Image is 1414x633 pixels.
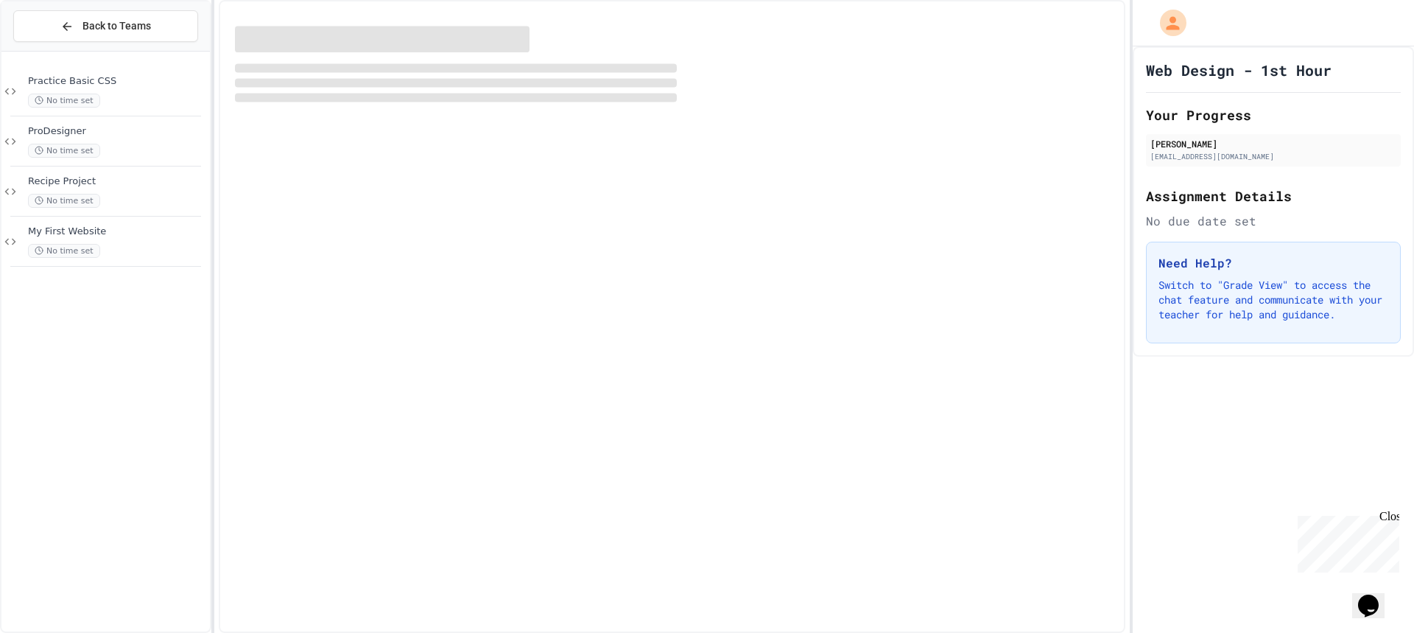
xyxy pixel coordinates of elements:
[28,244,100,258] span: No time set
[28,175,207,188] span: Recipe Project
[1144,6,1190,40] div: My Account
[28,225,207,238] span: My First Website
[1150,151,1396,162] div: [EMAIL_ADDRESS][DOMAIN_NAME]
[1158,278,1388,322] p: Switch to "Grade View" to access the chat feature and communicate with your teacher for help and ...
[6,6,102,94] div: Chat with us now!Close
[28,144,100,158] span: No time set
[1292,510,1399,573] iframe: chat widget
[28,75,207,88] span: Practice Basic CSS
[13,10,198,42] button: Back to Teams
[28,94,100,108] span: No time set
[1158,254,1388,272] h3: Need Help?
[1150,137,1396,150] div: [PERSON_NAME]
[28,194,100,208] span: No time set
[1146,105,1401,125] h2: Your Progress
[28,125,207,138] span: ProDesigner
[1352,574,1399,618] iframe: chat widget
[1146,212,1401,230] div: No due date set
[1146,186,1401,206] h2: Assignment Details
[82,18,151,34] span: Back to Teams
[1146,60,1332,80] h1: Web Design - 1st Hour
